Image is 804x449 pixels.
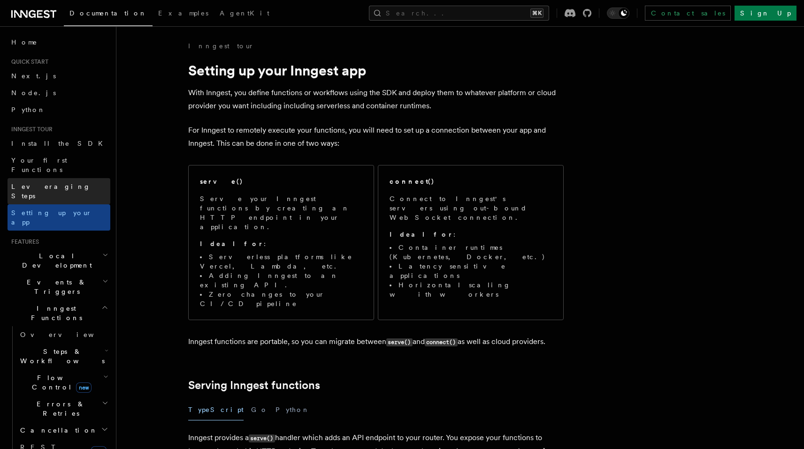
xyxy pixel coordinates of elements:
h2: connect() [390,177,435,186]
button: Python [276,399,310,420]
span: Python [11,106,46,113]
span: AgentKit [220,9,269,17]
p: With Inngest, you define functions or workflows using the SDK and deploy them to whatever platfor... [188,86,564,112]
span: Install the SDK [11,140,108,147]
a: Leveraging Steps [8,178,110,204]
a: Setting up your app [8,204,110,231]
span: Flow Control [16,373,103,392]
span: Home [11,37,38,47]
button: Search...⌘K [369,6,549,21]
button: Events & Triggers [8,274,110,300]
span: new [76,382,92,393]
code: serve() [386,338,413,346]
span: Next.js [11,72,56,80]
button: Errors & Retries [16,396,110,422]
button: Go [251,399,268,420]
a: Serving Inngest functions [188,379,320,392]
p: For Inngest to remotely execute your functions, you will need to set up a connection between your... [188,124,564,150]
h1: Setting up your Inngest app [188,62,564,79]
a: Your first Functions [8,152,110,178]
li: Latency sensitive applications [390,262,552,280]
button: TypeScript [188,399,244,420]
li: Serverless platforms like Vercel, Lambda, etc. [200,252,362,271]
span: Your first Functions [11,157,67,173]
p: : [390,230,552,239]
a: Overview [16,326,110,343]
strong: Ideal for [200,240,264,247]
a: Inngest tour [188,41,254,51]
a: Install the SDK [8,135,110,152]
span: Documentation [69,9,147,17]
a: Home [8,34,110,51]
p: Serve your Inngest functions by creating an HTTP endpoint in your application. [200,194,362,232]
strong: Ideal for [390,231,453,238]
span: Local Development [8,251,102,270]
code: serve() [249,434,275,442]
kbd: ⌘K [530,8,544,18]
a: Documentation [64,3,153,26]
span: Steps & Workflows [16,347,105,366]
span: Inngest Functions [8,304,101,322]
button: Cancellation [16,422,110,439]
a: Node.js [8,84,110,101]
span: Inngest tour [8,126,53,133]
a: serve()Serve your Inngest functions by creating an HTTP endpoint in your application.Ideal for:Se... [188,165,374,320]
p: : [200,239,362,248]
span: Setting up your app [11,209,92,226]
a: Python [8,101,110,118]
li: Horizontal scaling with workers [390,280,552,299]
button: Local Development [8,247,110,274]
p: Connect to Inngest's servers using out-bound WebSocket connection. [390,194,552,222]
a: Examples [153,3,214,25]
li: Container runtimes (Kubernetes, Docker, etc.) [390,243,552,262]
code: connect() [425,338,458,346]
a: AgentKit [214,3,275,25]
span: Cancellation [16,426,98,435]
button: Steps & Workflows [16,343,110,369]
span: Examples [158,9,208,17]
button: Flow Controlnew [16,369,110,396]
span: Events & Triggers [8,277,102,296]
li: Zero changes to your CI/CD pipeline [200,290,362,308]
span: Leveraging Steps [11,183,91,200]
a: Sign Up [735,6,796,21]
span: Quick start [8,58,48,66]
p: Inngest functions are portable, so you can migrate between and as well as cloud providers. [188,335,564,349]
button: Inngest Functions [8,300,110,326]
span: Overview [20,331,117,338]
a: connect()Connect to Inngest's servers using out-bound WebSocket connection.Ideal for:Container ru... [378,165,564,320]
a: Next.js [8,67,110,84]
span: Features [8,238,39,246]
h2: serve() [200,177,243,186]
button: Toggle dark mode [607,7,629,19]
li: Adding Inngest to an existing API. [200,271,362,290]
a: Contact sales [645,6,731,21]
span: Errors & Retries [16,399,102,418]
span: Node.js [11,89,56,97]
